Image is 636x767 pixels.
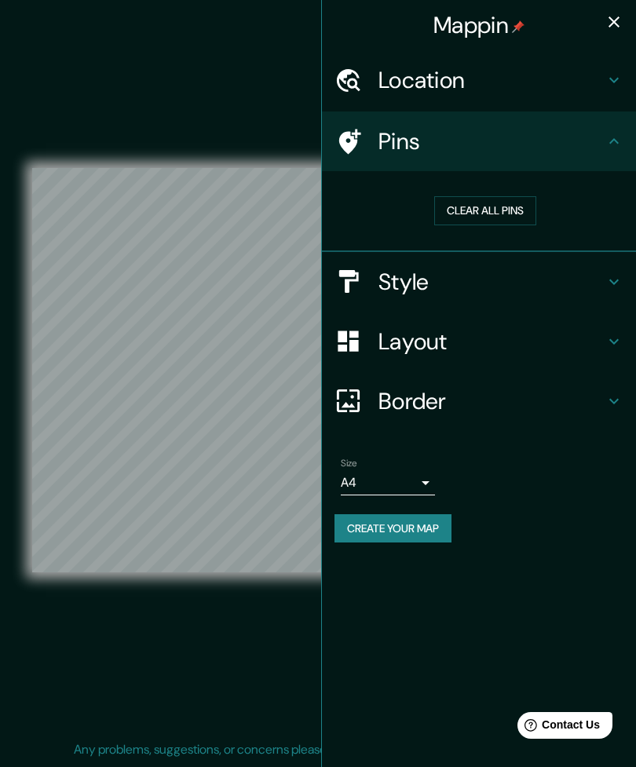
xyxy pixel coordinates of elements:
[341,470,435,495] div: A4
[341,456,357,469] label: Size
[322,252,636,312] div: Style
[378,127,605,155] h4: Pins
[74,740,557,759] p: Any problems, suggestions, or concerns please email .
[322,312,636,371] div: Layout
[378,66,605,94] h4: Location
[378,327,605,356] h4: Layout
[512,20,525,33] img: pin-icon.png
[322,111,636,171] div: Pins
[434,196,536,225] button: Clear all pins
[32,168,605,572] canvas: Map
[334,514,451,543] button: Create your map
[378,387,605,415] h4: Border
[496,706,619,750] iframe: Help widget launcher
[433,11,525,39] h4: Mappin
[378,268,605,296] h4: Style
[322,50,636,110] div: Location
[322,371,636,431] div: Border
